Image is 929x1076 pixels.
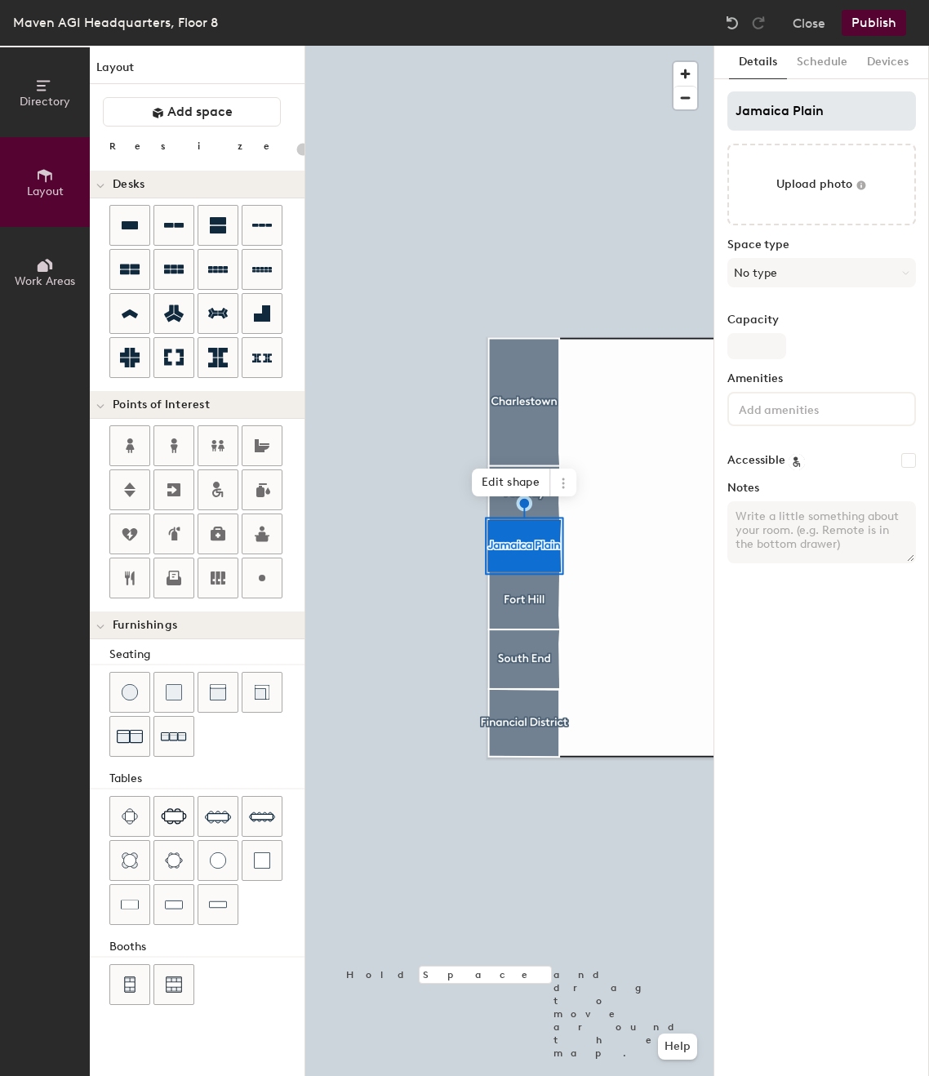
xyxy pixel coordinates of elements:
button: Details [729,46,787,79]
label: Notes [727,482,916,495]
button: Four seat booth [109,964,150,1005]
span: Furnishings [113,619,177,632]
span: Points of Interest [113,398,210,411]
img: Stool [122,684,138,700]
img: Six seat round table [165,852,183,869]
label: Capacity [727,313,916,327]
img: Four seat round table [122,852,138,869]
img: Undo [724,15,740,31]
span: Add space [167,104,233,120]
button: Table (1x4) [198,884,238,925]
button: Table (1x1) [242,840,282,881]
button: Devices [857,46,918,79]
span: Edit shape [472,469,550,496]
img: Ten seat table [249,803,275,829]
button: Help [658,1034,697,1060]
div: Resize [109,140,290,153]
label: Accessible [727,454,785,467]
button: Six seat round table [153,840,194,881]
button: Couch (middle) [198,672,238,713]
button: Stool [109,672,150,713]
img: Table (round) [210,852,226,869]
img: Couch (middle) [210,684,226,700]
label: Amenities [727,372,916,385]
button: Table (round) [198,840,238,881]
button: Publish [842,10,906,36]
h1: Layout [90,59,304,84]
button: Six seat table [153,796,194,837]
img: Table (1x1) [254,852,270,869]
img: Four seat booth [122,976,137,993]
img: Table (1x4) [209,896,227,913]
button: Table (1x3) [153,884,194,925]
button: Couch (x2) [109,716,150,757]
button: Upload photo [727,144,916,225]
span: Layout [27,185,64,198]
img: Cushion [166,684,182,700]
span: Desks [113,178,144,191]
img: Redo [750,15,767,31]
button: Eight seat table [198,796,238,837]
img: Table (1x3) [165,896,183,913]
img: Six seat table [161,808,187,825]
div: Maven AGI Headquarters, Floor 8 [13,12,218,33]
button: Four seat table [109,796,150,837]
img: Four seat table [122,808,138,825]
button: No type [727,258,916,287]
span: Work Areas [15,274,75,288]
button: Add space [103,97,281,127]
button: Ten seat table [242,796,282,837]
img: Couch (x3) [161,724,187,749]
button: Six seat booth [153,964,194,1005]
div: Tables [109,770,304,788]
img: Six seat booth [166,976,182,993]
div: Seating [109,646,304,664]
img: Couch (corner) [254,684,270,700]
button: Four seat round table [109,840,150,881]
span: Directory [20,95,70,109]
button: Cushion [153,672,194,713]
button: Couch (corner) [242,672,282,713]
label: Space type [727,238,916,251]
button: Couch (x3) [153,716,194,757]
button: Table (1x2) [109,884,150,925]
button: Schedule [787,46,857,79]
input: Add amenities [736,398,882,418]
img: Table (1x2) [121,896,139,913]
img: Couch (x2) [117,723,143,749]
img: Eight seat table [205,803,231,829]
div: Booths [109,938,304,956]
button: Close [793,10,825,36]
